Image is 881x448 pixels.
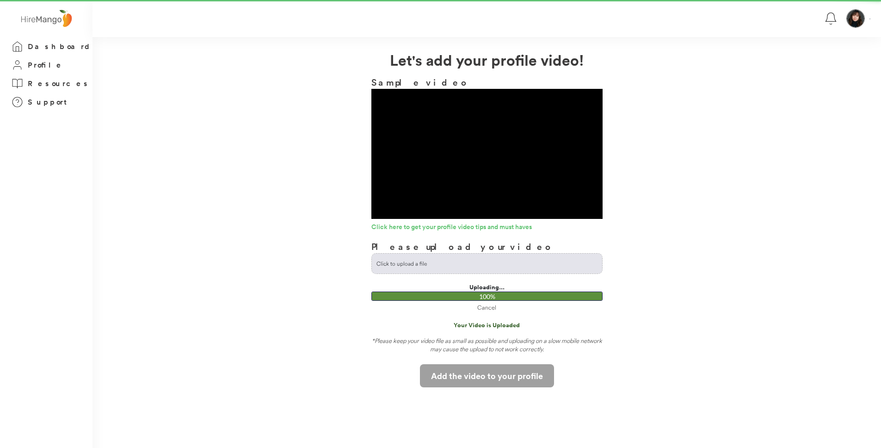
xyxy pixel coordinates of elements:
h3: Profile [28,59,64,71]
button: Add the video to your profile [420,364,554,387]
span: - [513,209,515,214]
div: Uploading... [371,283,603,292]
div: *Please keep your video file as small as possible and uploading on a slow mobile network may caus... [371,336,603,357]
h3: Resources [28,78,90,89]
div: Quality Levels [566,205,584,219]
div: Cancel [371,303,603,311]
div: Progress Bar [450,212,504,213]
h3: Dashboard [28,41,92,52]
img: logo%20-%20hiremango%20gray.png [18,8,74,30]
div: Your Video is Uploaded [371,321,603,330]
h3: Please upload your video [371,240,554,253]
h2: Let's add your profile video! [92,49,881,71]
span: 0:16 [515,209,524,214]
h3: Support [28,96,71,108]
img: for%20resume.JPG.png [847,10,864,27]
a: Click here to get your profile video tips and must haves [371,224,603,233]
div: 100% [374,292,601,301]
h3: Sample video [371,75,603,89]
div: Video Player [371,89,603,219]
